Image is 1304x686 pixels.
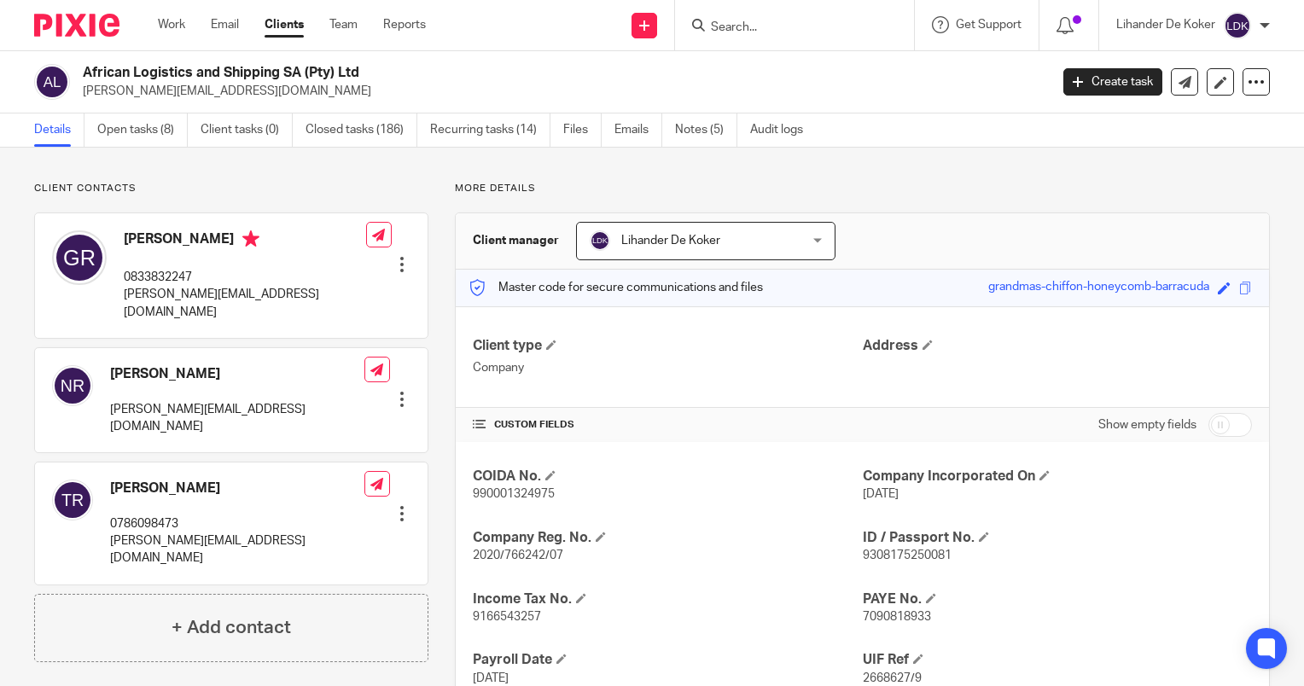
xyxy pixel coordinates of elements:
[110,532,364,567] p: [PERSON_NAME][EMAIL_ADDRESS][DOMAIN_NAME]
[83,83,1038,100] p: [PERSON_NAME][EMAIL_ADDRESS][DOMAIN_NAME]
[473,529,862,547] h4: Company Reg. No.
[242,230,259,247] i: Primary
[863,488,899,500] span: [DATE]
[430,113,550,147] a: Recurring tasks (14)
[473,549,563,561] span: 2020/766242/07
[473,418,862,432] h4: CUSTOM FIELDS
[265,16,304,33] a: Clients
[473,488,555,500] span: 990001324975
[52,365,93,406] img: svg%3E
[1063,68,1162,96] a: Create task
[863,651,1252,669] h4: UIF Ref
[172,614,291,641] h4: + Add contact
[1098,416,1196,433] label: Show empty fields
[110,480,364,497] h4: [PERSON_NAME]
[306,113,417,147] a: Closed tasks (186)
[473,468,862,485] h4: COIDA No.
[1224,12,1251,39] img: svg%3E
[52,480,93,520] img: svg%3E
[863,549,952,561] span: 9308175250081
[709,20,863,36] input: Search
[563,113,602,147] a: Files
[124,286,366,321] p: [PERSON_NAME][EMAIL_ADDRESS][DOMAIN_NAME]
[329,16,358,33] a: Team
[34,14,119,37] img: Pixie
[675,113,737,147] a: Notes (5)
[473,672,509,684] span: [DATE]
[110,515,364,532] p: 0786098473
[473,359,862,376] p: Company
[211,16,239,33] a: Email
[383,16,426,33] a: Reports
[469,279,763,296] p: Master code for secure communications and files
[124,269,366,286] p: 0833832247
[97,113,188,147] a: Open tasks (8)
[473,232,559,249] h3: Client manager
[863,529,1252,547] h4: ID / Passport No.
[614,113,662,147] a: Emails
[621,235,720,247] span: Lihander De Koker
[956,19,1022,31] span: Get Support
[201,113,293,147] a: Client tasks (0)
[863,611,931,623] span: 7090818933
[473,651,862,669] h4: Payroll Date
[110,365,364,383] h4: [PERSON_NAME]
[473,611,541,623] span: 9166543257
[34,113,84,147] a: Details
[83,64,847,82] h2: African Logistics and Shipping SA (Pty) Ltd
[863,590,1252,608] h4: PAYE No.
[863,468,1252,485] h4: Company Incorporated On
[34,182,428,195] p: Client contacts
[158,16,185,33] a: Work
[52,230,107,285] img: svg%3E
[473,590,862,608] h4: Income Tax No.
[34,64,70,100] img: svg%3E
[863,337,1252,355] h4: Address
[863,672,922,684] span: 2668627/9
[124,230,366,252] h4: [PERSON_NAME]
[1116,16,1215,33] p: Lihander De Koker
[455,182,1270,195] p: More details
[988,278,1209,298] div: grandmas-chiffon-honeycomb-barracuda
[110,401,364,436] p: [PERSON_NAME][EMAIL_ADDRESS][DOMAIN_NAME]
[750,113,816,147] a: Audit logs
[473,337,862,355] h4: Client type
[590,230,610,251] img: svg%3E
